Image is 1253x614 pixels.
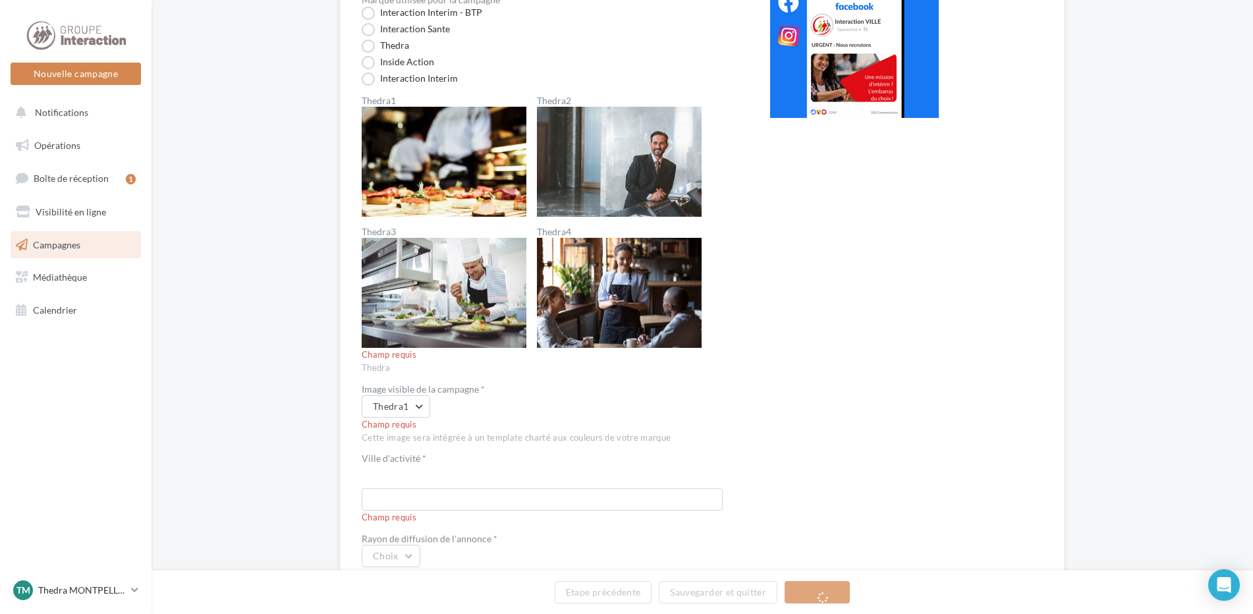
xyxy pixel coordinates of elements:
[8,264,144,291] a: Médiathèque
[8,296,144,324] a: Calendrier
[33,304,77,316] span: Calendrier
[537,96,702,105] label: Thedra2
[8,231,144,259] a: Campagnes
[362,23,450,36] label: Interaction Sante
[34,173,109,184] span: Boîte de réception
[362,349,728,361] div: Champ requis
[362,56,434,69] label: Inside Action
[8,99,138,126] button: Notifications
[126,174,136,184] div: 1
[33,271,87,283] span: Médiathèque
[34,140,80,151] span: Opérations
[362,238,526,348] img: Thedra3
[362,395,430,418] button: Thedra1
[362,512,728,524] div: Champ requis
[33,238,80,250] span: Campagnes
[362,432,728,444] div: Cette image sera intégrée à un template charté aux couleurs de votre marque
[362,385,728,394] div: Image visible de la campagne *
[537,107,702,217] img: Thedra2
[16,584,30,597] span: TM
[555,581,652,603] button: Etape précédente
[362,227,526,237] label: Thedra3
[362,40,409,53] label: Thedra
[1208,569,1240,601] div: Open Intercom Messenger
[8,164,144,192] a: Boîte de réception1
[537,227,702,237] label: Thedra4
[35,107,88,118] span: Notifications
[38,584,126,597] p: Thedra MONTPELLIER
[659,581,777,603] button: Sauvegarder et quitter
[362,454,717,463] label: Ville d'activité *
[11,63,141,85] button: Nouvelle campagne
[362,569,728,580] div: Champ en erreur
[362,534,728,544] div: Rayon de diffusion de l'annonce *
[362,72,458,86] label: Interaction Interim
[11,578,141,603] a: TM Thedra MONTPELLIER
[537,238,702,348] img: Thedra4
[8,132,144,159] a: Opérations
[362,545,420,567] button: Choix
[362,362,728,374] div: Thedra
[8,198,144,226] a: Visibilité en ligne
[362,419,728,431] div: Champ requis
[362,7,482,20] label: Interaction Interim - BTP
[36,206,106,217] span: Visibilité en ligne
[362,96,526,105] label: Thedra1
[362,107,526,217] img: Thedra1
